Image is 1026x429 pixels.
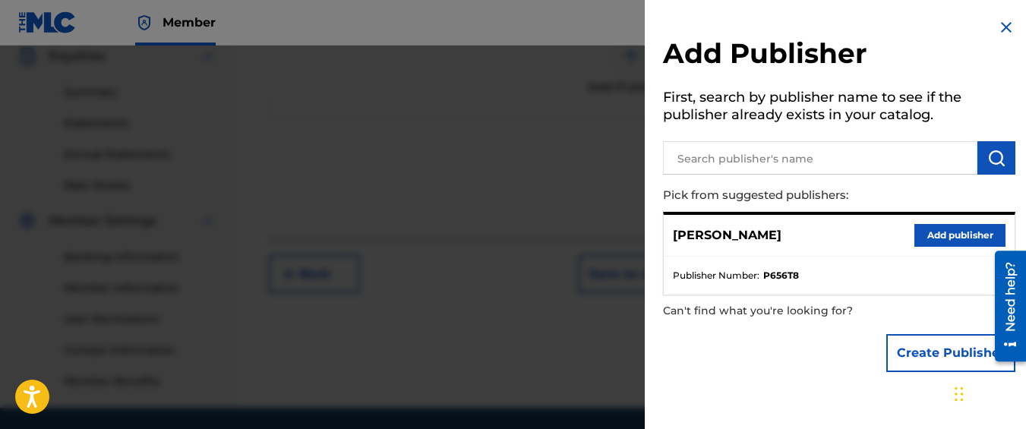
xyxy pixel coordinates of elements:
[673,226,781,244] p: [PERSON_NAME]
[663,36,1015,75] h2: Add Publisher
[18,11,77,33] img: MLC Logo
[950,356,1026,429] iframe: Chat Widget
[663,179,929,212] p: Pick from suggested publishers:
[673,269,759,282] span: Publisher Number :
[663,84,1015,132] h5: First, search by publisher name to see if the publisher already exists in your catalog.
[663,295,929,326] p: Can't find what you're looking for?
[663,141,977,175] input: Search publisher's name
[914,224,1005,247] button: Add publisher
[983,245,1026,367] iframe: Resource Center
[955,371,964,417] div: Drag
[163,14,216,31] span: Member
[886,334,1015,372] button: Create Publisher
[987,149,1005,167] img: Search Works
[135,14,153,32] img: Top Rightsholder
[763,269,799,282] strong: P656T8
